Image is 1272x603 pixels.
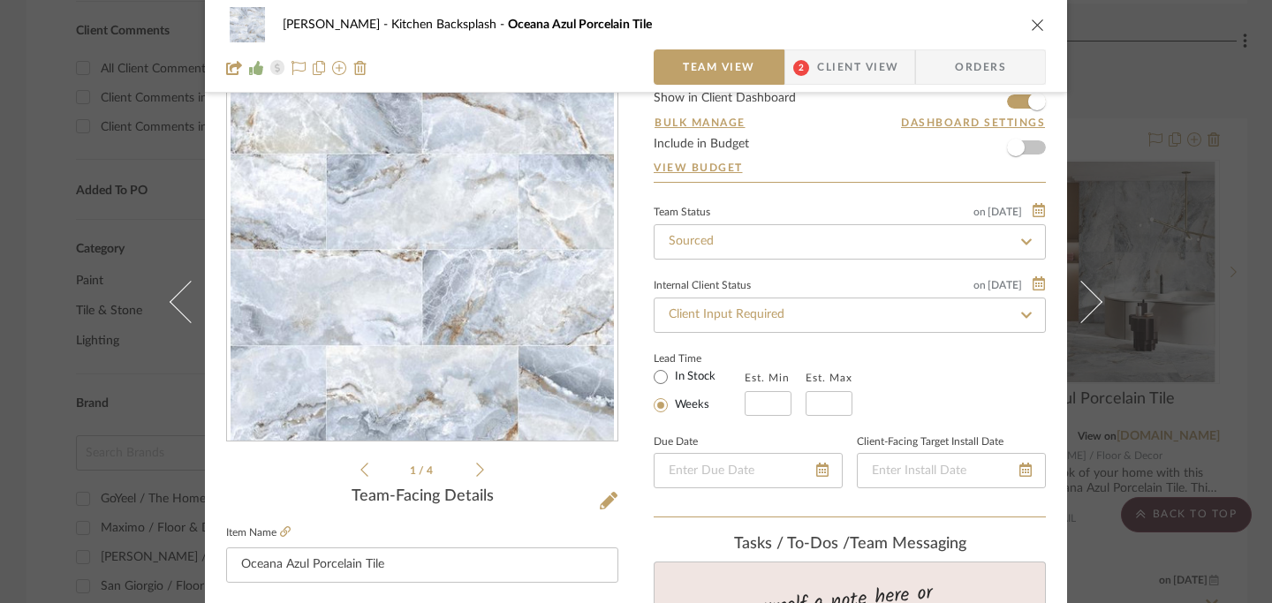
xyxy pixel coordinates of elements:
[226,487,618,507] div: Team-Facing Details
[508,19,652,31] span: Oceana Azul Porcelain Tile
[231,58,614,441] img: a4bcc77e-9826-4a2d-896a-7e936420cc85_436x436.jpg
[683,49,755,85] span: Team View
[226,547,618,583] input: Enter Item Name
[419,465,427,476] span: /
[410,465,419,476] span: 1
[391,19,508,31] span: Kitchen Backsplash
[806,372,852,384] label: Est. Max
[935,49,1026,85] span: Orders
[654,366,745,416] mat-radio-group: Select item type
[857,438,1003,447] label: Client-Facing Target Install Date
[857,453,1046,488] input: Enter Install Date
[745,372,790,384] label: Est. Min
[900,115,1046,131] button: Dashboard Settings
[654,115,746,131] button: Bulk Manage
[227,58,617,441] div: 0
[1030,17,1046,33] button: close
[654,208,710,217] div: Team Status
[654,453,843,488] input: Enter Due Date
[226,7,269,42] img: a4bcc77e-9826-4a2d-896a-7e936420cc85_48x40.jpg
[226,525,291,540] label: Item Name
[734,536,850,552] span: Tasks / To-Dos /
[671,397,709,413] label: Weeks
[283,19,391,31] span: [PERSON_NAME]
[654,161,1046,175] a: View Budget
[353,61,367,75] img: Remove from project
[986,279,1024,291] span: [DATE]
[654,438,698,447] label: Due Date
[671,369,715,385] label: In Stock
[793,60,809,76] span: 2
[654,282,751,290] div: Internal Client Status
[654,535,1046,554] div: team Messaging
[817,49,898,85] span: Client View
[973,280,986,290] span: on
[427,465,435,476] span: 4
[654,350,745,366] label: Lead Time
[973,207,986,217] span: on
[986,206,1024,218] span: [DATE]
[654,224,1046,260] input: Type to Search…
[654,298,1046,333] input: Type to Search…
